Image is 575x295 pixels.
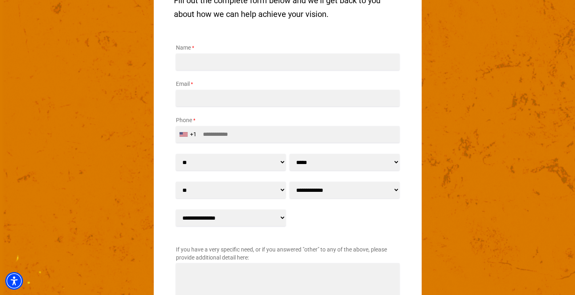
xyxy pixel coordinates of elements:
div: Accessibility Menu [5,272,23,290]
span: Email [176,81,190,87]
span: Name [176,44,191,51]
div: +1 [190,130,197,139]
span: Phone [176,117,192,123]
span: If you have a very specific need, or if you answered "other" to any of the above, please provide ... [176,246,387,261]
div: United States: +1 [176,127,201,142]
